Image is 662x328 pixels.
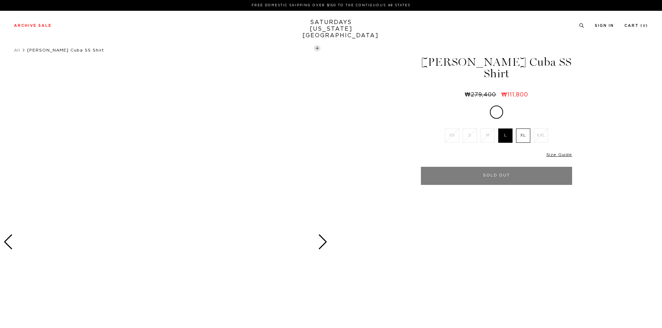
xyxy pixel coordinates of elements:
span: [PERSON_NAME] Cuba SS Shirt [27,48,104,52]
span: ₩111,800 [501,92,528,97]
a: SATURDAYS[US_STATE][GEOGRAPHIC_DATA] [302,19,360,39]
h1: [PERSON_NAME] Cuba SS Shirt [420,56,573,79]
label: L [498,128,513,143]
p: FREE DOMESTIC SHIPPING OVER $150 TO THE CONTIGUOUS 48 STATES [17,3,645,8]
del: ₩279,400 [465,92,499,97]
a: All [14,48,20,52]
a: Archive Sale [14,24,52,28]
small: 0 [643,24,646,28]
a: Size Guide [546,153,572,157]
label: XL [516,128,530,143]
a: Sign In [595,24,614,28]
a: Cart (0) [624,24,648,28]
